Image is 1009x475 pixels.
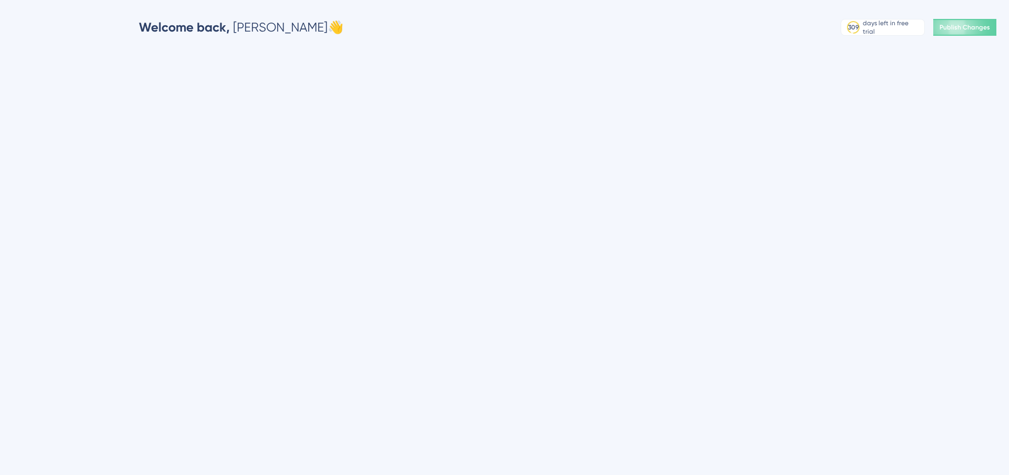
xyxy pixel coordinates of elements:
[139,19,230,35] span: Welcome back,
[940,23,990,32] span: Publish Changes
[863,19,921,36] div: days left in free trial
[848,23,859,32] div: 309
[933,19,996,36] button: Publish Changes
[139,19,344,36] div: [PERSON_NAME] 👋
